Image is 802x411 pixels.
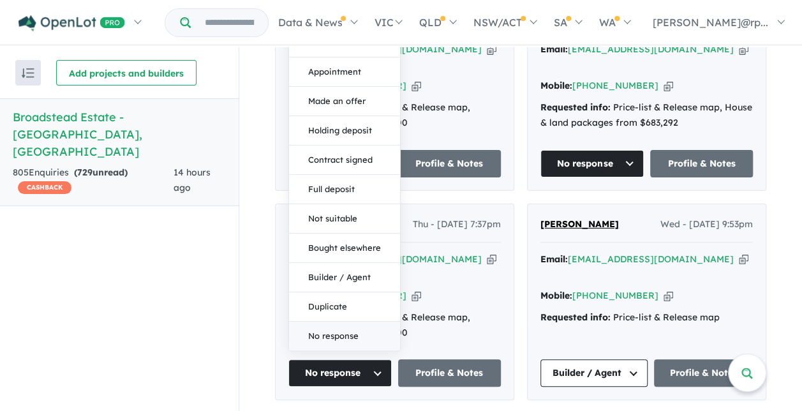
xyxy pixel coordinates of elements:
span: [PERSON_NAME]@rp... [653,16,768,29]
a: [EMAIL_ADDRESS][DOMAIN_NAME] [568,43,734,55]
button: No response [288,359,392,387]
strong: Mobile: [540,80,572,91]
a: [PERSON_NAME] [540,217,619,232]
a: Profile & Notes [650,150,754,177]
span: Wed - [DATE] 9:53pm [660,217,753,232]
a: Profile & Notes [398,359,501,387]
strong: Email: [540,253,568,265]
div: Price-list & Release map, House & land packages from $683,292 [540,100,753,131]
a: [EMAIL_ADDRESS][DOMAIN_NAME] [568,253,734,265]
strong: Requested info: [540,101,611,113]
span: 729 [77,167,93,178]
h5: Broadstead Estate - [GEOGRAPHIC_DATA] , [GEOGRAPHIC_DATA] [13,108,226,160]
strong: ( unread) [74,167,128,178]
img: Openlot PRO Logo White [19,15,125,31]
button: Copy [487,253,496,266]
button: Duplicate [289,292,400,322]
button: Copy [664,79,673,93]
button: Add projects and builders [56,60,197,86]
div: 805 Enquir ies [13,165,174,196]
a: [PHONE_NUMBER] [572,80,658,91]
span: CASHBACK [18,181,71,194]
strong: Requested info: [540,311,611,323]
a: Profile & Notes [398,150,501,177]
button: Copy [412,79,421,93]
img: sort.svg [22,68,34,78]
button: Made an offer [289,87,400,116]
button: Copy [739,253,748,266]
span: [PERSON_NAME] [540,218,619,230]
strong: Mobile: [540,290,572,301]
button: Copy [412,289,421,303]
a: Profile & Notes [654,359,753,387]
button: Copy [487,43,496,56]
button: No response [289,322,400,350]
span: Thu - [DATE] 7:37pm [413,217,501,232]
input: Try estate name, suburb, builder or developer [193,9,265,36]
button: Appointment [289,57,400,87]
span: 14 hours ago [174,167,211,193]
div: Price-list & Release map [540,310,753,325]
a: [PHONE_NUMBER] [572,290,658,301]
button: Full deposit [289,175,400,204]
button: Copy [664,289,673,303]
button: Contract signed [289,146,400,175]
strong: Email: [540,43,568,55]
button: Builder / Agent [289,263,400,292]
button: Holding deposit [289,116,400,146]
button: Not suitable [289,204,400,234]
button: Bought elsewhere [289,234,400,263]
button: Copy [739,43,748,56]
button: No response [540,150,644,177]
button: Builder / Agent [540,359,648,387]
